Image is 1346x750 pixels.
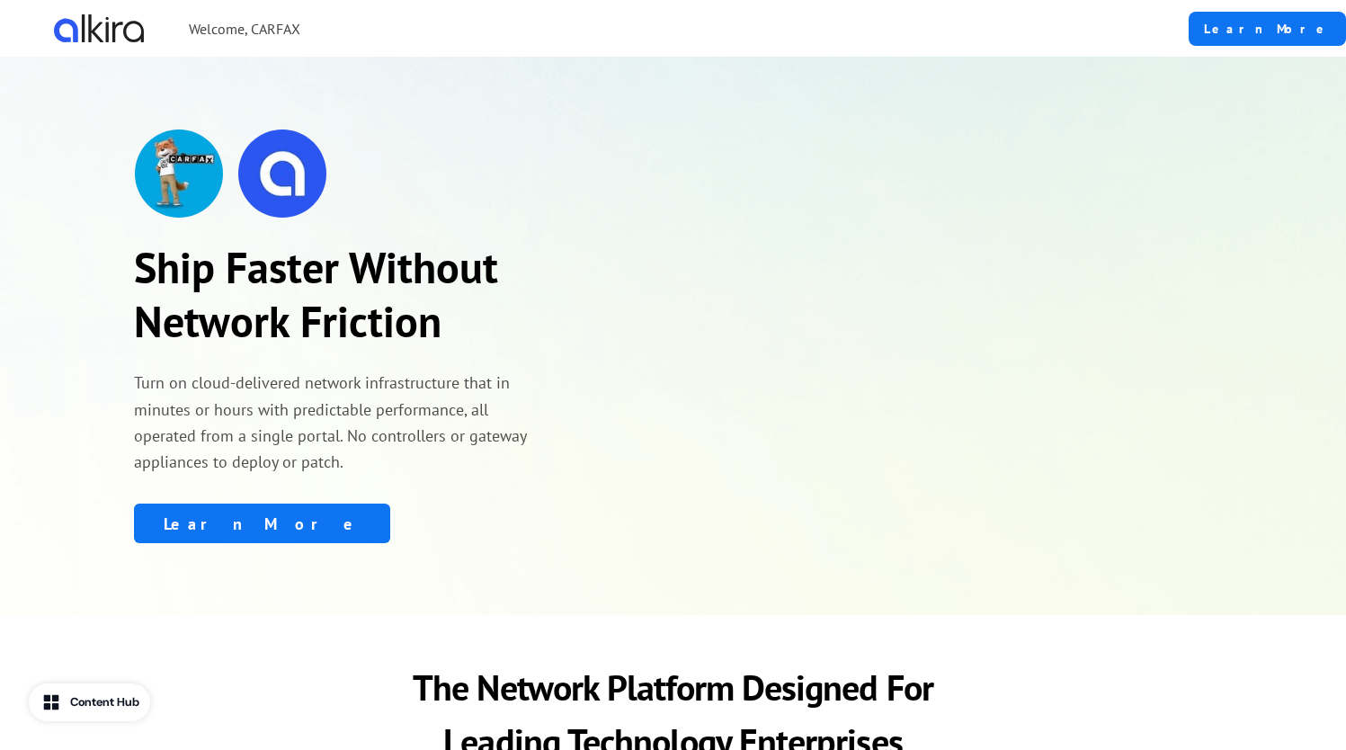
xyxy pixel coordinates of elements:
[70,693,139,711] div: Content Hub
[29,683,150,721] button: Content Hub
[189,18,300,40] p: Welcome, CARFAX
[134,370,533,475] p: Turn on cloud-delivered network infrastructure that in minutes or hours with predictable performa...
[134,239,498,349] strong: Ship Faster Without Network Friction
[1189,12,1346,46] a: Learn More
[134,504,390,543] a: Learn More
